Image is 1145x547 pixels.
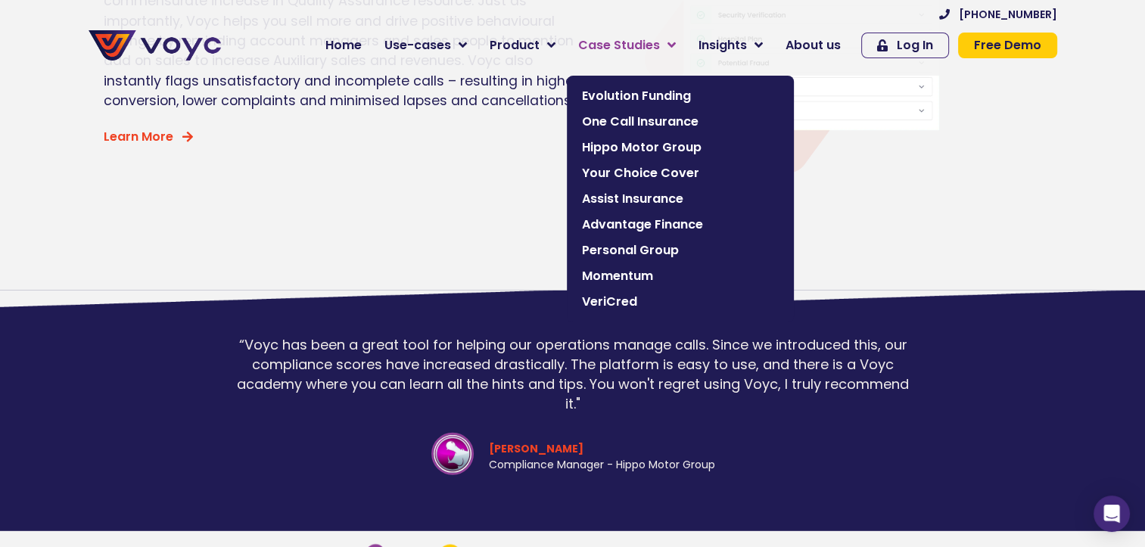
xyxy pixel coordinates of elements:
[959,9,1057,20] span: [PHONE_NUMBER]
[958,33,1057,58] a: Free Demo
[574,186,786,212] a: Assist Insurance
[582,241,779,260] span: Personal Group
[687,30,774,61] a: Insights
[786,36,841,54] span: About us
[574,135,786,160] a: Hippo Motor Group
[774,30,852,61] a: About us
[314,30,373,61] a: Home
[699,36,747,54] span: Insights
[89,30,221,61] img: voyc-full-logo
[478,30,567,61] a: Product
[582,87,779,105] span: Evolution Funding
[582,216,779,234] span: Advantage Finance
[490,36,540,54] span: Product
[1094,496,1130,532] div: Open Intercom Messenger
[578,36,660,54] span: Case Studies
[582,190,779,208] span: Assist Insurance
[574,238,786,263] a: Personal Group
[431,433,473,475] img: Adam Emasealu
[201,61,238,78] span: Phone
[582,138,779,157] span: Hippo Motor Group
[582,113,779,131] span: One Call Insurance
[861,33,949,58] a: Log In
[582,267,779,285] span: Momentum
[939,9,1057,20] a: [PHONE_NUMBER]
[582,164,779,182] span: Your Choice Cover
[373,30,478,61] a: Use-cases
[104,131,193,143] a: Learn More
[384,36,451,54] span: Use-cases
[574,212,786,238] a: Advantage Finance
[574,289,786,315] a: VeriCred
[312,315,383,330] a: Privacy Policy
[201,123,252,140] span: Job title
[897,39,933,51] span: Log In
[237,335,909,511] div: Slides
[488,441,714,457] span: [PERSON_NAME]
[574,263,786,289] a: Momentum
[488,457,714,473] span: Compliance Manager - Hippo Motor Group
[104,131,173,143] span: Learn More
[574,83,786,109] a: Evolution Funding
[567,30,687,61] a: Case Studies
[574,109,786,135] a: One Call Insurance
[237,335,909,414] div: “Voyc has been a great tool for helping our operations manage calls. Since we introduced this, ou...
[582,293,779,311] span: VeriCred
[974,39,1041,51] span: Free Demo
[574,160,786,186] a: Your Choice Cover
[325,36,362,54] span: Home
